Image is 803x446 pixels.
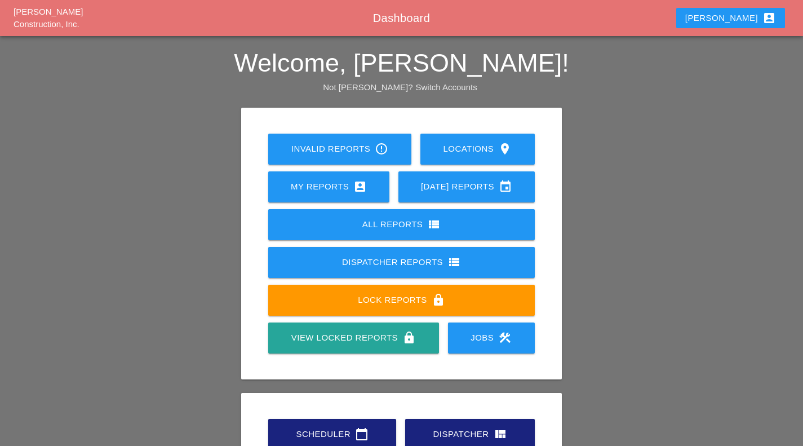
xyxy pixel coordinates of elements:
[427,218,441,231] i: view_list
[286,180,371,193] div: My Reports
[499,180,512,193] i: event
[286,427,378,441] div: Scheduler
[353,180,367,193] i: account_box
[286,293,517,307] div: Lock Reports
[268,209,535,240] a: All Reports
[268,171,389,202] a: My Reports
[286,255,517,269] div: Dispatcher Reports
[432,293,445,307] i: lock
[685,11,776,25] div: [PERSON_NAME]
[373,12,430,24] span: Dashboard
[286,142,393,156] div: Invalid Reports
[416,82,477,92] a: Switch Accounts
[323,82,412,92] span: Not [PERSON_NAME]?
[375,142,388,156] i: error_outline
[438,142,517,156] div: Locations
[762,11,776,25] i: account_box
[494,427,507,441] i: view_quilt
[268,323,438,354] a: View Locked Reports
[416,180,517,193] div: [DATE] Reports
[448,323,535,354] a: Jobs
[268,285,535,316] a: Lock Reports
[398,171,535,202] a: [DATE] Reports
[268,247,535,278] a: Dispatcher Reports
[423,427,516,441] div: Dispatcher
[447,255,461,269] i: view_list
[420,134,535,165] a: Locations
[355,427,369,441] i: calendar_today
[676,8,785,28] button: [PERSON_NAME]
[498,142,512,156] i: location_on
[268,134,411,165] a: Invalid Reports
[466,331,517,345] div: Jobs
[498,331,512,345] i: construction
[14,7,83,29] a: [PERSON_NAME] Construction, Inc.
[286,218,517,231] div: All Reports
[402,331,416,345] i: lock
[286,331,420,345] div: View Locked Reports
